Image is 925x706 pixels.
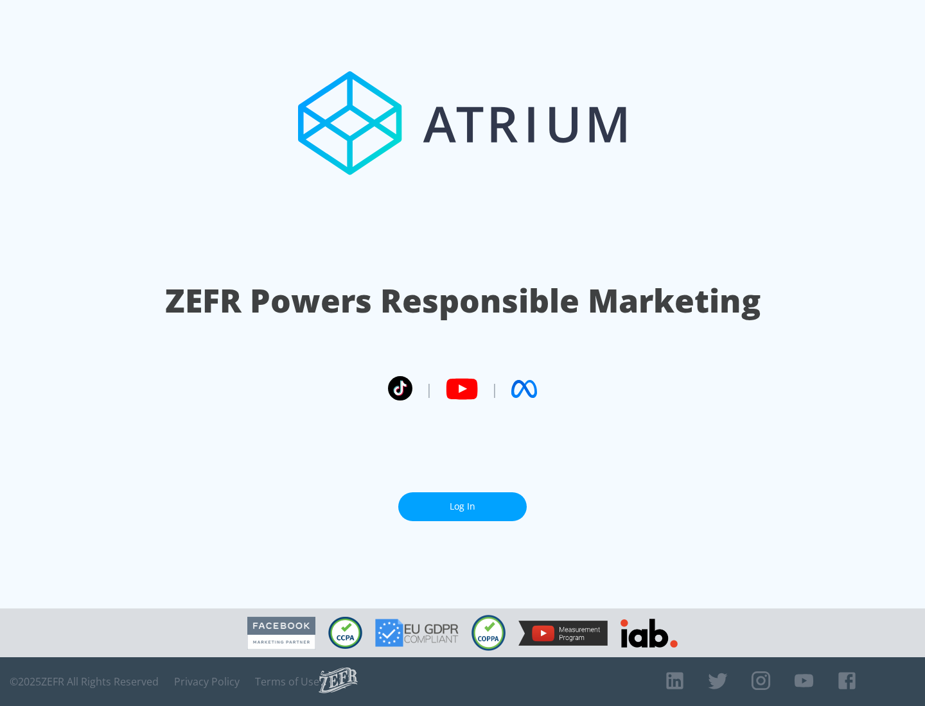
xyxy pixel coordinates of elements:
img: GDPR Compliant [375,619,459,647]
img: Facebook Marketing Partner [247,617,315,650]
img: YouTube Measurement Program [518,621,608,646]
a: Log In [398,492,527,521]
img: IAB [621,619,678,648]
span: | [491,379,498,399]
span: | [425,379,433,399]
a: Terms of Use [255,675,319,688]
h1: ZEFR Powers Responsible Marketing [165,279,761,323]
img: CCPA Compliant [328,617,362,649]
img: COPPA Compliant [471,615,506,651]
span: © 2025 ZEFR All Rights Reserved [10,675,159,688]
a: Privacy Policy [174,675,240,688]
